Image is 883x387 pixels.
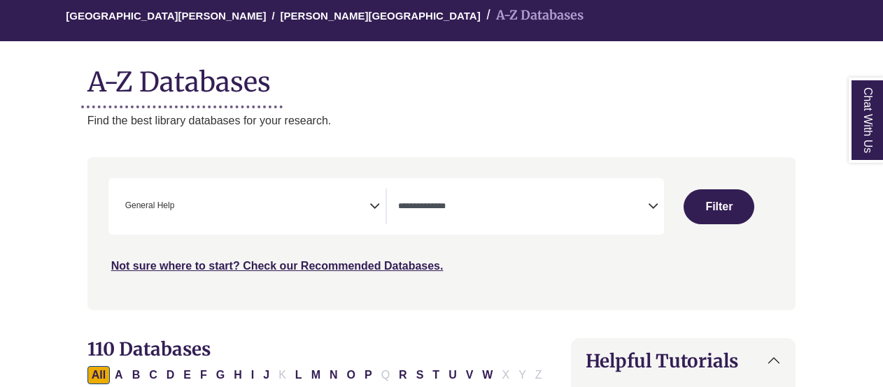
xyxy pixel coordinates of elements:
[291,366,306,384] button: Filter Results L
[66,8,266,22] a: [GEOGRAPHIC_DATA][PERSON_NAME]
[343,366,360,384] button: Filter Results O
[196,366,211,384] button: Filter Results F
[398,202,648,213] textarea: Search
[481,6,584,26] li: A-Z Databases
[572,339,796,383] button: Helpful Tutorials
[247,366,258,384] button: Filter Results I
[87,55,796,98] h1: A-Z Databases
[87,366,110,384] button: All
[162,366,179,384] button: Filter Results D
[478,366,497,384] button: Filter Results W
[444,366,461,384] button: Filter Results U
[111,366,127,384] button: Filter Results A
[125,199,175,212] span: General Help
[87,112,796,130] p: Find the best library databases for your research.
[412,366,428,384] button: Filter Results S
[87,337,211,360] span: 110 Databases
[229,366,246,384] button: Filter Results H
[395,366,411,384] button: Filter Results R
[684,189,754,224] button: Submit for Search Results
[325,366,342,384] button: Filter Results N
[259,366,274,384] button: Filter Results J
[179,366,195,384] button: Filter Results E
[177,202,183,213] textarea: Search
[307,366,325,384] button: Filter Results M
[462,366,478,384] button: Filter Results V
[87,157,796,309] nav: Search filters
[360,366,376,384] button: Filter Results P
[145,366,162,384] button: Filter Results C
[120,199,175,212] li: General Help
[111,260,444,272] a: Not sure where to start? Check our Recommended Databases.
[128,366,145,384] button: Filter Results B
[281,8,481,22] a: [PERSON_NAME][GEOGRAPHIC_DATA]
[428,366,444,384] button: Filter Results T
[212,366,229,384] button: Filter Results G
